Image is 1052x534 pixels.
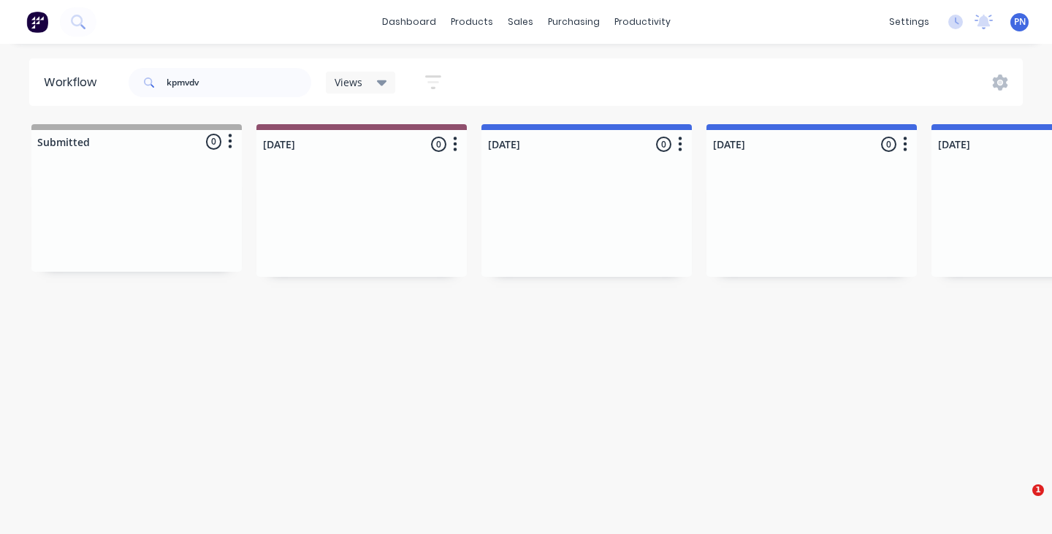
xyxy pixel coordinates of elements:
span: 1 [1032,484,1044,496]
span: PN [1014,15,1026,28]
div: productivity [607,11,678,33]
a: dashboard [375,11,443,33]
div: products [443,11,500,33]
input: Search for orders... [167,68,311,97]
div: purchasing [541,11,607,33]
div: settings [882,11,937,33]
div: Workflow [44,74,104,91]
iframe: Intercom live chat [1002,484,1037,519]
div: sales [500,11,541,33]
img: Factory [26,11,48,33]
span: Views [335,75,362,90]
